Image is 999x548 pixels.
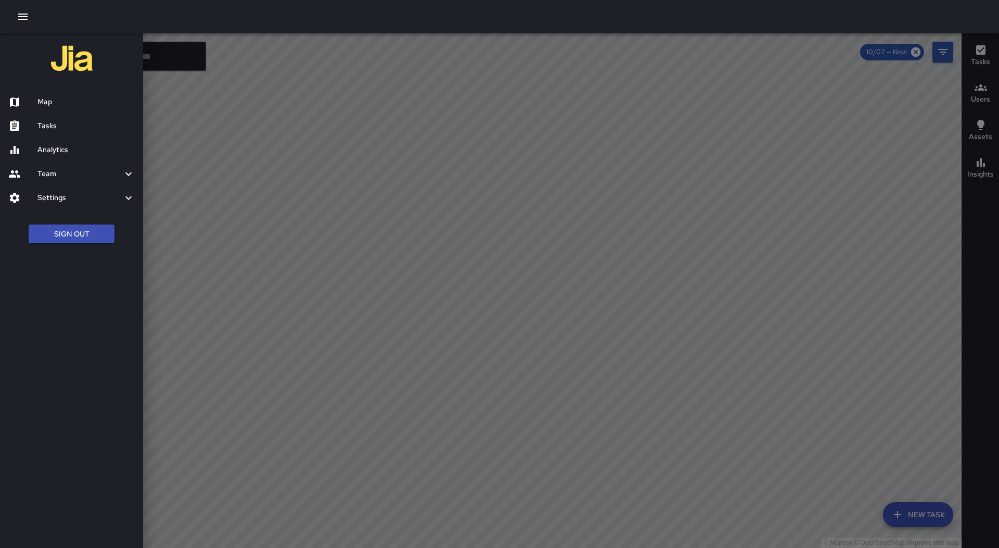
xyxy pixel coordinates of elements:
[37,96,135,108] h6: Map
[37,144,135,156] h6: Analytics
[37,192,122,204] h6: Settings
[29,225,114,244] button: Sign Out
[37,168,122,180] h6: Team
[51,38,93,79] img: jia-logo
[37,120,135,132] h6: Tasks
